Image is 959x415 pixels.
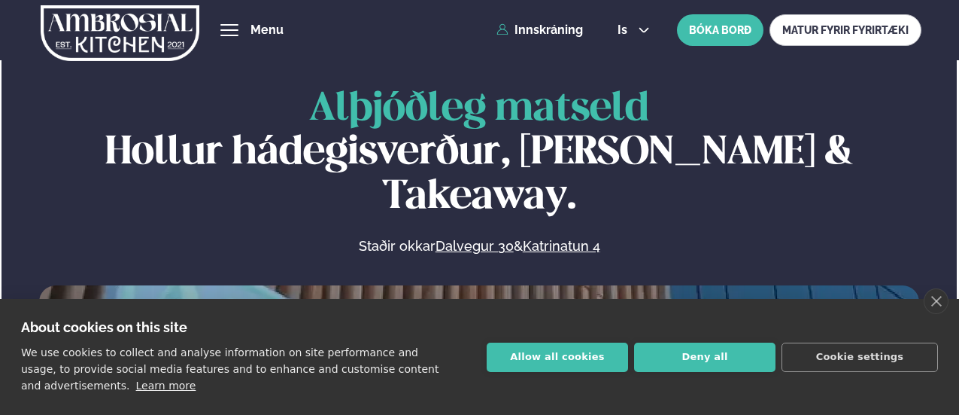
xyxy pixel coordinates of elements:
[195,237,763,255] p: Staðir okkar &
[220,21,238,39] button: hamburger
[605,24,662,36] button: is
[677,14,763,46] button: BÓKA BORÐ
[21,319,187,335] strong: About cookies on this site
[41,2,199,64] img: logo
[136,380,196,392] a: Learn more
[618,24,632,36] span: is
[781,343,938,372] button: Cookie settings
[924,288,948,314] a: close
[309,90,649,128] span: Alþjóðleg matseld
[634,343,775,372] button: Deny all
[496,23,583,37] a: Innskráning
[435,237,514,255] a: Dalvegur 30
[21,346,439,392] p: We use cookies to collect and analyse information on site performance and usage, to provide socia...
[523,237,600,255] a: Katrinatun 4
[769,14,921,46] a: MATUR FYRIR FYRIRTÆKI
[39,87,919,219] h1: Hollur hádegisverður, [PERSON_NAME] & Takeaway.
[487,343,628,372] button: Allow all cookies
